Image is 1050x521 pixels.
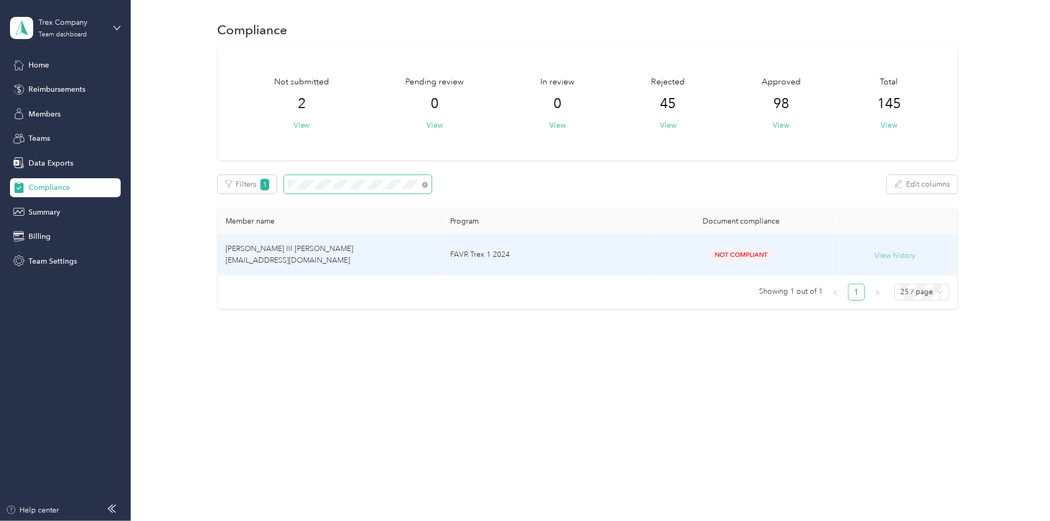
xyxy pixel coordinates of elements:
span: Compliance [28,182,70,193]
span: 0 [554,95,562,112]
div: Document compliance [658,217,824,226]
span: 145 [877,95,901,112]
span: [PERSON_NAME] III [PERSON_NAME] [EMAIL_ADDRESS][DOMAIN_NAME] [226,244,354,265]
button: View [773,120,790,131]
span: Billing [28,231,51,242]
span: Approved [762,76,801,89]
button: View [294,120,310,131]
span: Members [28,109,61,120]
span: 25 / page [901,284,943,300]
span: Showing 1 out of 1 [759,284,823,300]
span: Not submitted [274,76,329,89]
span: Pending review [405,76,464,89]
span: Summary [28,207,60,218]
span: Home [28,60,49,71]
span: Reimbursements [28,84,85,95]
td: FAVR Trex 1 2024 [442,235,650,275]
th: Member name [218,208,442,235]
span: 2 [298,95,306,112]
button: Edit columns [887,175,958,194]
div: Team dashboard [38,32,87,38]
button: View history [875,250,916,262]
span: In review [541,76,575,89]
span: 45 [660,95,676,112]
span: Not Compliant [709,249,773,261]
li: Previous Page [827,284,844,301]
div: Page Size [895,284,949,301]
h1: Compliance [218,24,288,35]
span: right [874,290,881,296]
a: 1 [849,284,864,300]
button: Help center [6,505,60,516]
span: Total [880,76,898,89]
button: View [660,120,676,131]
span: 98 [773,95,789,112]
span: Teams [28,133,50,144]
span: Team Settings [28,256,77,267]
button: right [869,284,886,301]
th: Program [442,208,650,235]
div: Trex Company [38,17,104,28]
button: View [550,120,566,131]
span: left [832,290,839,296]
span: 0 [431,95,439,112]
span: 1 [260,179,270,190]
button: View [881,120,897,131]
iframe: Everlance-gr Chat Button Frame [991,462,1050,521]
button: View [426,120,443,131]
li: Next Page [869,284,886,301]
button: left [827,284,844,301]
button: Filters1 [218,175,277,194]
span: Data Exports [28,158,73,169]
span: Rejected [652,76,685,89]
li: 1 [848,284,865,301]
